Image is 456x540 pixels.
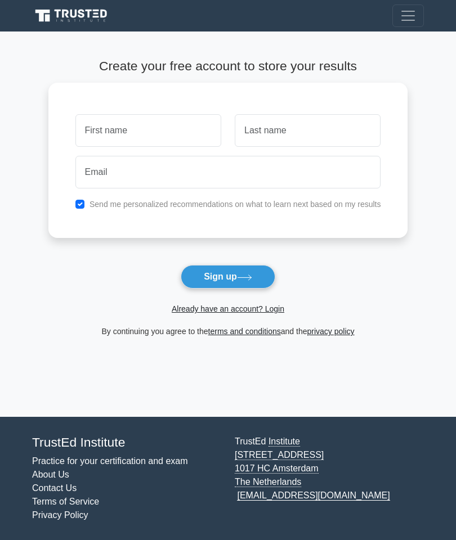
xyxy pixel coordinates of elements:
label: Send me personalized recommendations on what to learn next based on my results [90,200,381,209]
a: Already have an account? Login [172,304,284,313]
div: By continuing you agree to the and the [42,325,415,338]
a: Practice for your certification and exam [32,456,188,466]
button: Toggle navigation [392,4,424,27]
a: Privacy Policy [32,510,88,520]
div: TrustEd [228,435,431,522]
a: terms and conditions [208,327,281,336]
button: Sign up [181,265,275,289]
input: Email [75,156,381,188]
h4: TrustEd Institute [32,435,221,450]
h4: Create your free account to store your results [48,58,408,74]
a: About Us [32,470,69,479]
a: Terms of Service [32,497,99,506]
a: Contact Us [32,483,77,493]
a: privacy policy [307,327,355,336]
input: First name [75,114,221,147]
input: Last name [235,114,381,147]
